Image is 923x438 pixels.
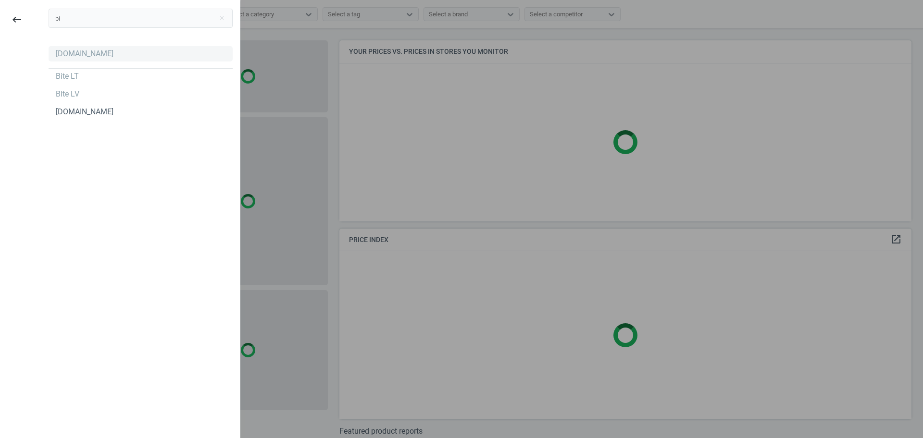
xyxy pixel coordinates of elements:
[49,9,233,28] input: Search campaign
[56,71,79,82] div: Bite LT
[56,107,113,117] div: [DOMAIN_NAME]
[6,9,28,31] button: keyboard_backspace
[56,89,79,99] div: Bite LV
[214,14,229,23] button: Close
[56,49,113,59] div: [DOMAIN_NAME]
[11,14,23,25] i: keyboard_backspace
